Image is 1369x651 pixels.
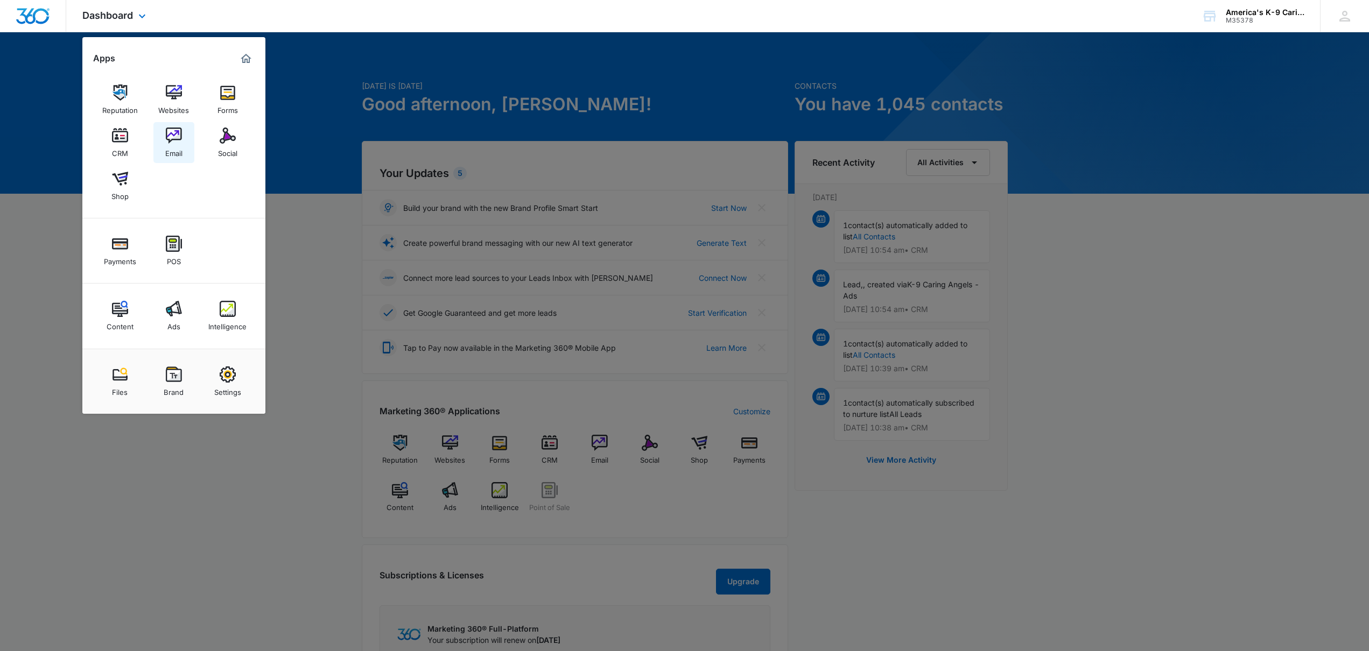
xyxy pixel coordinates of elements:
div: Files [112,383,128,397]
a: Content [100,295,141,336]
a: Files [100,361,141,402]
div: Payments [104,252,136,266]
a: POS [153,230,194,271]
div: Intelligence [208,317,247,331]
a: Marketing 360® Dashboard [237,50,255,67]
div: account name [1226,8,1304,17]
div: POS [167,252,181,266]
div: Shop [111,187,129,201]
a: Ads [153,295,194,336]
div: account id [1226,17,1304,24]
a: Brand [153,361,194,402]
a: Forms [207,79,248,120]
a: Email [153,122,194,163]
div: Forms [217,101,238,115]
a: Settings [207,361,248,402]
a: Shop [100,165,141,206]
div: Social [218,144,237,158]
div: Content [107,317,134,331]
a: Payments [100,230,141,271]
a: Reputation [100,79,141,120]
div: Reputation [102,101,138,115]
a: CRM [100,122,141,163]
div: Settings [214,383,241,397]
div: Email [165,144,182,158]
a: Intelligence [207,295,248,336]
div: Ads [167,317,180,331]
div: Websites [158,101,189,115]
div: Brand [164,383,184,397]
span: Dashboard [82,10,133,21]
div: CRM [112,144,128,158]
h2: Apps [93,53,115,63]
a: Social [207,122,248,163]
a: Websites [153,79,194,120]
